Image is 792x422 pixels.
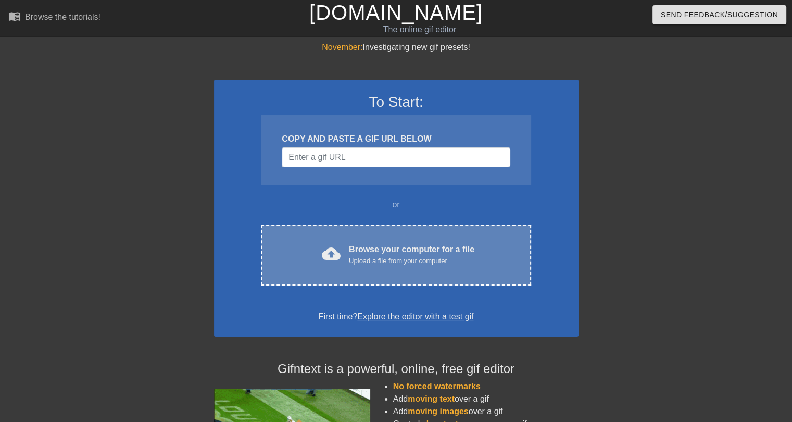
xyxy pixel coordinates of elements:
li: Add over a gif [393,405,579,418]
a: Explore the editor with a test gif [357,312,473,321]
input: Username [282,147,510,167]
a: Browse the tutorials! [8,10,100,26]
button: Send Feedback/Suggestion [652,5,786,24]
span: November: [322,43,362,52]
div: Investigating new gif presets! [214,41,579,54]
a: [DOMAIN_NAME] [309,1,483,24]
h4: Gifntext is a powerful, online, free gif editor [214,362,579,377]
div: The online gif editor [269,23,570,36]
div: or [241,198,551,211]
div: Browse the tutorials! [25,13,100,21]
div: First time? [228,311,565,323]
span: moving images [408,407,468,416]
span: menu_book [8,10,21,22]
span: moving text [408,394,455,403]
li: Add over a gif [393,393,579,405]
div: Upload a file from your computer [349,256,474,266]
span: No forced watermarks [393,382,481,391]
div: COPY AND PASTE A GIF URL BELOW [282,133,510,145]
div: Browse your computer for a file [349,243,474,266]
span: Send Feedback/Suggestion [661,8,778,21]
span: cloud_upload [322,244,341,263]
h3: To Start: [228,93,565,111]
